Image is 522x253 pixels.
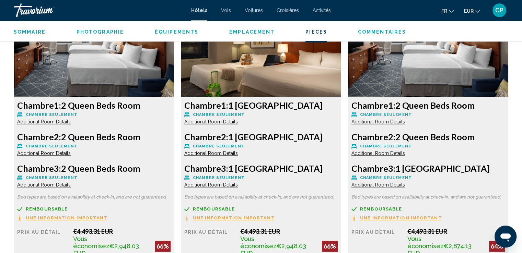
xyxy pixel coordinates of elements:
a: Voitures [245,8,263,13]
span: Chambre seulement [26,144,78,148]
span: Chambre [351,163,388,173]
span: Chambre seulement [193,144,245,148]
p: Bed types are based on availability at check-in, and are not guaranteed. [17,195,171,200]
h3: 2 Queen Beds Room [17,132,171,142]
span: Additional Room Details [184,150,238,156]
button: Sommaire [14,29,46,35]
span: Chambre seulement [193,112,245,117]
span: Chambre [351,100,388,110]
button: Équipements [155,29,198,35]
span: Chambre [17,100,54,110]
button: User Menu [490,3,508,17]
span: Additional Room Details [351,182,405,188]
span: CP [495,7,503,14]
span: 1: [17,100,61,110]
button: Change currency [464,6,480,16]
p: Bed types are based on availability at check-in, and are not guaranteed. [184,195,338,200]
a: Remboursable [17,206,171,212]
span: Chambre seulement [360,144,412,148]
span: Remboursable [193,207,235,211]
span: 3: [351,163,395,173]
button: Emplacement [229,29,275,35]
span: Remboursable [360,207,402,211]
a: Vols [221,8,231,13]
span: Une information important [193,216,275,220]
span: Chambre [17,132,54,142]
a: Croisières [277,8,299,13]
span: Chambre [17,163,54,173]
a: Travorium [14,3,184,17]
span: Additional Room Details [17,150,71,156]
img: eab2ad16-9560-4607-a384-d80e23639d59.jpeg [348,11,508,97]
span: Chambre seulement [360,176,412,180]
h3: 2 Queen Beds Room [351,100,505,110]
span: Additional Room Details [184,119,238,124]
span: 1: [351,100,395,110]
span: Vous économisez [240,235,277,250]
span: Chambre seulement [26,176,78,180]
span: Additional Room Details [351,119,405,124]
a: Remboursable [351,206,505,212]
span: Additional Room Details [17,182,71,188]
span: fr [441,8,447,14]
span: Chambre [184,100,221,110]
button: Pièces [305,29,327,35]
span: Chambre seulement [193,176,245,180]
span: Vous économisez [407,235,444,250]
span: Chambre [184,163,221,173]
img: c22655c8-1b9e-4dc8-a435-32a6f3cbc4d0.jpeg [181,11,341,97]
span: 1: [184,100,228,110]
span: 2: [17,132,61,142]
div: 66% [155,241,171,252]
a: Remboursable [184,206,338,212]
a: Activités [313,8,331,13]
h3: 1 [GEOGRAPHIC_DATA] [184,132,338,142]
span: Une information important [26,216,108,220]
span: 3: [17,163,61,173]
h3: 2 Queen Beds Room [351,132,505,142]
h3: 1 [GEOGRAPHIC_DATA] [184,100,338,110]
button: Une information important [351,215,442,221]
span: Additional Room Details [351,150,405,156]
img: eab2ad16-9560-4607-a384-d80e23639d59.jpeg [14,11,174,97]
span: 2: [184,132,228,142]
span: 3: [184,163,228,173]
div: 64% [489,241,505,252]
h3: 1 [GEOGRAPHIC_DATA] [351,163,505,173]
span: Chambre [184,132,221,142]
span: Remboursable [26,207,68,211]
h3: 2 Queen Beds Room [17,100,171,110]
a: Hôtels [191,8,207,13]
span: Additional Room Details [17,119,71,124]
span: Une information important [360,216,442,220]
h3: 1 [GEOGRAPHIC_DATA] [184,163,338,173]
span: Additional Room Details [184,182,238,188]
span: Chambre seulement [360,112,412,117]
p: Bed types are based on availability at check-in, and are not guaranteed. [351,195,505,200]
div: €4,493.31 EUR [240,228,338,235]
button: Change language [441,6,454,16]
div: €4,493.31 EUR [73,228,171,235]
span: EUR [464,8,474,14]
h3: 2 Queen Beds Room [17,163,171,173]
span: 2: [351,132,395,142]
button: Commentaires [358,29,406,35]
button: Une information important [184,215,275,221]
div: 66% [322,241,338,252]
div: €4,493.31 EUR [407,228,505,235]
span: Vous économisez [73,235,109,250]
button: Photographie [77,29,124,35]
button: Une information important [17,215,108,221]
span: Chambre [351,132,388,142]
iframe: Bouton de lancement de la fenêtre de messagerie [495,226,517,248]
